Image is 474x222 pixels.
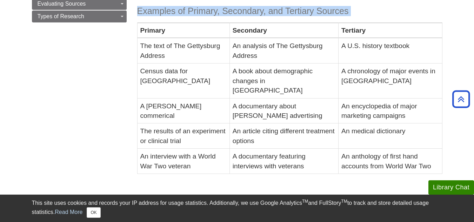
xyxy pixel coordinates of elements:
th: Secondary [229,23,338,38]
td: An interview with a World War Two veteran [137,149,229,174]
td: The results of an experiment or clinical trial [137,123,229,149]
td: An encyclopedia of major marketing campaigns [339,98,442,123]
span: Types of Research [38,13,84,19]
td: A [PERSON_NAME] commerical [137,98,229,123]
a: Types of Research [32,11,127,22]
th: Tertiary [339,23,442,38]
td: An article citing different treatment options [229,123,338,149]
sup: TM [341,199,347,204]
td: An analysis of The Gettysburg Address [229,38,338,63]
h3: Examples of Primary, Secondary, and Tertiary Sources [137,6,442,16]
td: A book about demographic changes in [GEOGRAPHIC_DATA] [229,63,338,98]
td: A chronology of major events in [GEOGRAPHIC_DATA] [339,63,442,98]
td: An anthology of first hand accounts from World War Two [339,149,442,174]
sup: TM [302,199,308,204]
td: A documentary about [PERSON_NAME] advertising [229,98,338,123]
div: This site uses cookies and records your IP address for usage statistics. Additionally, we use Goo... [32,199,442,218]
span: Evaluating Sources [38,1,86,7]
button: Library Chat [428,180,474,195]
a: Read More [55,209,82,215]
th: Primary [137,23,229,38]
td: An medical dictionary [339,123,442,149]
td: The text of The Gettysburg Address [137,38,229,63]
a: Back to Top [450,94,472,104]
td: A U.S. history textbook [339,38,442,63]
button: Close [87,207,100,218]
td: Census data for [GEOGRAPHIC_DATA] [137,63,229,98]
td: A documentary featuring interviews with veterans [229,149,338,174]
